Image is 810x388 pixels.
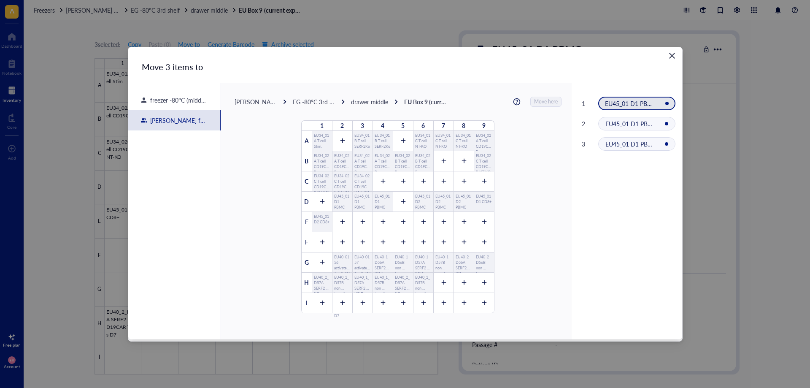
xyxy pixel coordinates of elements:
span: EU45_01 D1 PBMC [605,119,657,128]
div: [PERSON_NAME] freezer [235,98,277,106]
div: 1 [312,121,332,131]
div: EU45_01 D2 PBMC [415,193,432,210]
div: EU34_01A T cell Stim. [314,133,330,149]
div: EU45_01 D2 CD8+ [314,214,330,230]
div: EU40_1_D57A SERF2 KO T cells D10 [354,274,371,291]
div: EU45_01 D2 PBMC [456,193,472,210]
div: EU34_02C T cell CD19CAR NT-KO [354,173,371,190]
div: EU45_01 D1 PBMC [375,193,391,210]
div: G [302,252,312,273]
div: EU40_2_D57B non targeting KO CD19CAR T cells [415,274,432,291]
div: EU34_01B T cell SERF2Ko [375,133,391,149]
div: EU40_1_D56B non targeting KO T cells D7 [395,254,411,271]
button: Close [665,54,679,68]
div: 5 [393,121,413,131]
div: 9 [474,121,494,131]
div: EU40_2_D56A SERF2 KO CD19CAR T cells D7 [456,254,472,271]
div: EU34_02C T cell CD19CAR NT-KO [334,173,351,190]
div: EU40_1_D57B non targeting KO T cells [375,274,391,291]
div: EU40_1_D57B non targeting KO T cells D7 [435,254,452,271]
div: EU45_01 D1 PBMC [334,193,351,210]
div: H [302,273,312,293]
div: EU40_2_D56B non targeting KO CD19CAR T cells D7 [476,254,492,271]
div: [PERSON_NAME] freezer [147,117,206,124]
div: EU40_01 56 activated T cells D7 [334,254,351,271]
div: EU40_01 57 activated T cells D7 [354,254,371,271]
div: 4 [373,121,393,131]
div: EU40_1_D57A SERF2 KO T cells [415,254,432,271]
div: D [302,192,312,212]
div: EU40_1_D56A SERF2 KO T cells D7 [375,254,391,271]
div: 3 [582,140,595,148]
div: EU34_02A T cell CD19CAR [314,153,330,169]
div: drawer middle [351,98,388,106]
div: 2 [582,120,595,128]
span: Close [665,56,679,66]
div: EU40_2_D57A SERF2 KO CD19CAR T cells [395,274,411,291]
span: EU45_01 D1 PBMC [605,140,657,148]
div: EU34_02A T cell CD19CAR [375,153,391,169]
div: EU34_02C T cell CD19CAR NT-KO [314,173,330,190]
div: EU40_2_D57A SERF2 KO CD19CAR T cells D7 [314,274,330,291]
div: EU34_02B T cell CD19CAR SERF2KO [395,153,411,169]
div: EU34_02A T cell CD19CAR [476,133,492,149]
div: EU34_02C T cell CD19CAR NT-KO [476,153,492,169]
div: 2 [332,121,352,131]
div: I [302,293,312,313]
div: EU34_01C T cell NT-KO [456,133,472,149]
div: A [302,131,312,151]
div: F [302,232,312,252]
div: freezer -80°C (middle) [147,96,207,104]
div: 3 [352,121,373,131]
div: C [302,171,312,192]
div: EU Box 9 (current experiments 2) [404,98,446,106]
span: EU45_01 D1 PBMC [605,99,656,108]
div: 1 [582,100,595,107]
div: EU45_01 D1 PBMC [354,193,371,210]
div: 7 [433,121,454,131]
div: EU34_01C T cell NT-KO [415,133,432,149]
div: Move 3 items to [142,61,655,73]
div: EU34_02A T cell CD19CAR [334,153,351,169]
div: EU34_02B T cell CD19CAR SERF2KO [415,153,432,169]
div: EU34_01B T cell SERF2Ko [354,133,371,149]
div: E [302,212,312,232]
div: 8 [454,121,474,131]
div: EU34_01C T cell NT-KO [435,133,452,149]
div: B [302,151,312,171]
div: 6 [413,121,433,131]
div: EG -80°C 3rd shelf [293,98,335,106]
div: EU40_2_D57B non targeting KO CD19CAR T cells D7 [334,274,351,291]
div: EU45_01 D2 PBMC [435,193,452,210]
button: Move here [530,97,562,107]
div: EU34_02A T cell CD19CAR [354,153,371,169]
div: EU45_01 D1 CD8+ [476,193,492,210]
